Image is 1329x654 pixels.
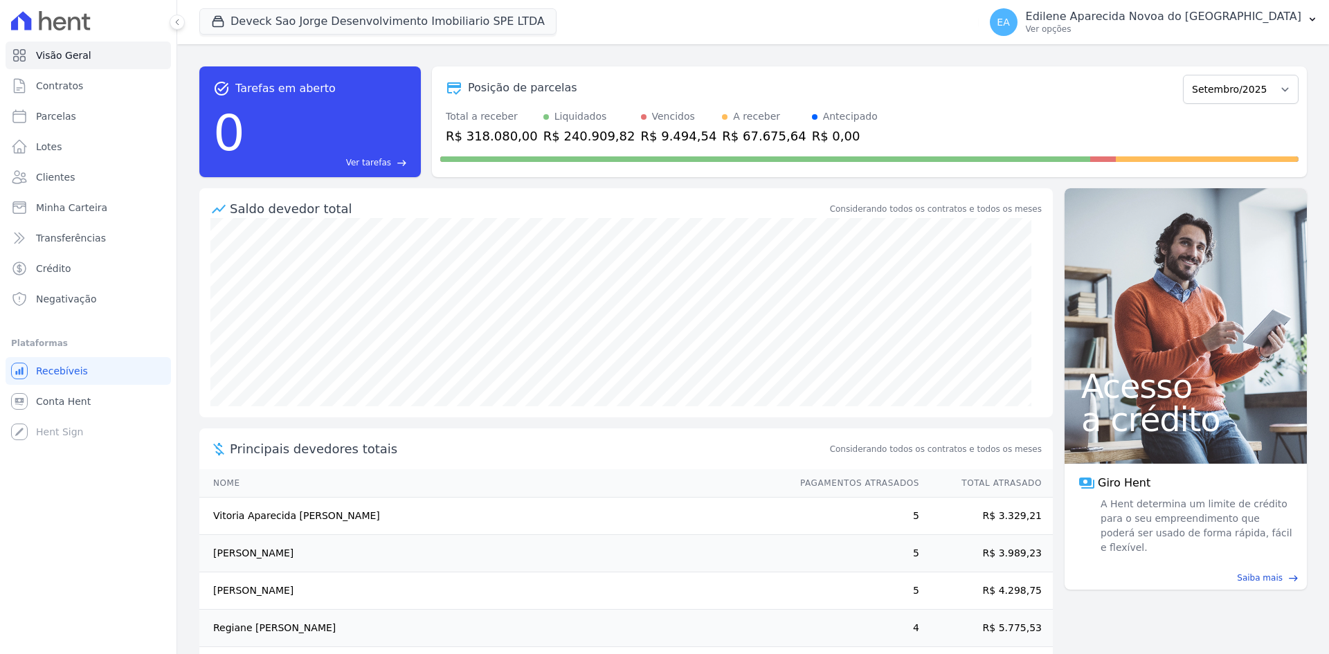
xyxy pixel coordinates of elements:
[6,388,171,415] a: Conta Hent
[6,255,171,282] a: Crédito
[787,535,920,572] td: 5
[543,127,635,145] div: R$ 240.909,82
[787,469,920,498] th: Pagamentos Atrasados
[920,498,1053,535] td: R$ 3.329,21
[1026,10,1301,24] p: Edilene Aparecida Novoa do [GEOGRAPHIC_DATA]
[652,109,695,124] div: Vencidos
[36,170,75,184] span: Clientes
[199,535,787,572] td: [PERSON_NAME]
[920,535,1053,572] td: R$ 3.989,23
[251,156,407,169] a: Ver tarefas east
[6,163,171,191] a: Clientes
[446,127,538,145] div: R$ 318.080,00
[812,127,878,145] div: R$ 0,00
[1081,370,1290,403] span: Acesso
[787,572,920,610] td: 5
[230,439,827,458] span: Principais devedores totais
[36,48,91,62] span: Visão Geral
[36,201,107,215] span: Minha Carteira
[997,17,1009,27] span: EA
[979,3,1329,42] button: EA Edilene Aparecida Novoa do [GEOGRAPHIC_DATA] Ver opções
[641,127,717,145] div: R$ 9.494,54
[722,127,806,145] div: R$ 67.675,64
[199,498,787,535] td: Vitoria Aparecida [PERSON_NAME]
[6,357,171,385] a: Recebíveis
[199,610,787,647] td: Regiane [PERSON_NAME]
[6,102,171,130] a: Parcelas
[36,394,91,408] span: Conta Hent
[397,158,407,168] span: east
[199,572,787,610] td: [PERSON_NAME]
[1288,573,1299,583] span: east
[36,109,76,123] span: Parcelas
[920,572,1053,610] td: R$ 4.298,75
[199,469,787,498] th: Nome
[213,80,230,97] span: task_alt
[1081,403,1290,436] span: a crédito
[36,231,106,245] span: Transferências
[36,140,62,154] span: Lotes
[36,364,88,378] span: Recebíveis
[6,72,171,100] a: Contratos
[235,80,336,97] span: Tarefas em aberto
[468,80,577,96] div: Posição de parcelas
[36,262,71,275] span: Crédito
[11,335,165,352] div: Plataformas
[6,285,171,313] a: Negativação
[733,109,780,124] div: A receber
[1098,475,1150,491] span: Giro Hent
[36,292,97,306] span: Negativação
[6,133,171,161] a: Lotes
[1098,497,1293,555] span: A Hent determina um limite de crédito para o seu empreendimento que poderá ser usado de forma ráp...
[920,610,1053,647] td: R$ 5.775,53
[787,498,920,535] td: 5
[920,469,1053,498] th: Total Atrasado
[199,8,557,35] button: Deveck Sao Jorge Desenvolvimento Imobiliario SPE LTDA
[446,109,538,124] div: Total a receber
[554,109,607,124] div: Liquidados
[346,156,391,169] span: Ver tarefas
[787,610,920,647] td: 4
[830,203,1042,215] div: Considerando todos os contratos e todos os meses
[6,194,171,221] a: Minha Carteira
[1073,572,1299,584] a: Saiba mais east
[1237,572,1283,584] span: Saiba mais
[830,443,1042,455] span: Considerando todos os contratos e todos os meses
[823,109,878,124] div: Antecipado
[213,97,245,169] div: 0
[6,42,171,69] a: Visão Geral
[1026,24,1301,35] p: Ver opções
[6,224,171,252] a: Transferências
[36,79,83,93] span: Contratos
[230,199,827,218] div: Saldo devedor total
